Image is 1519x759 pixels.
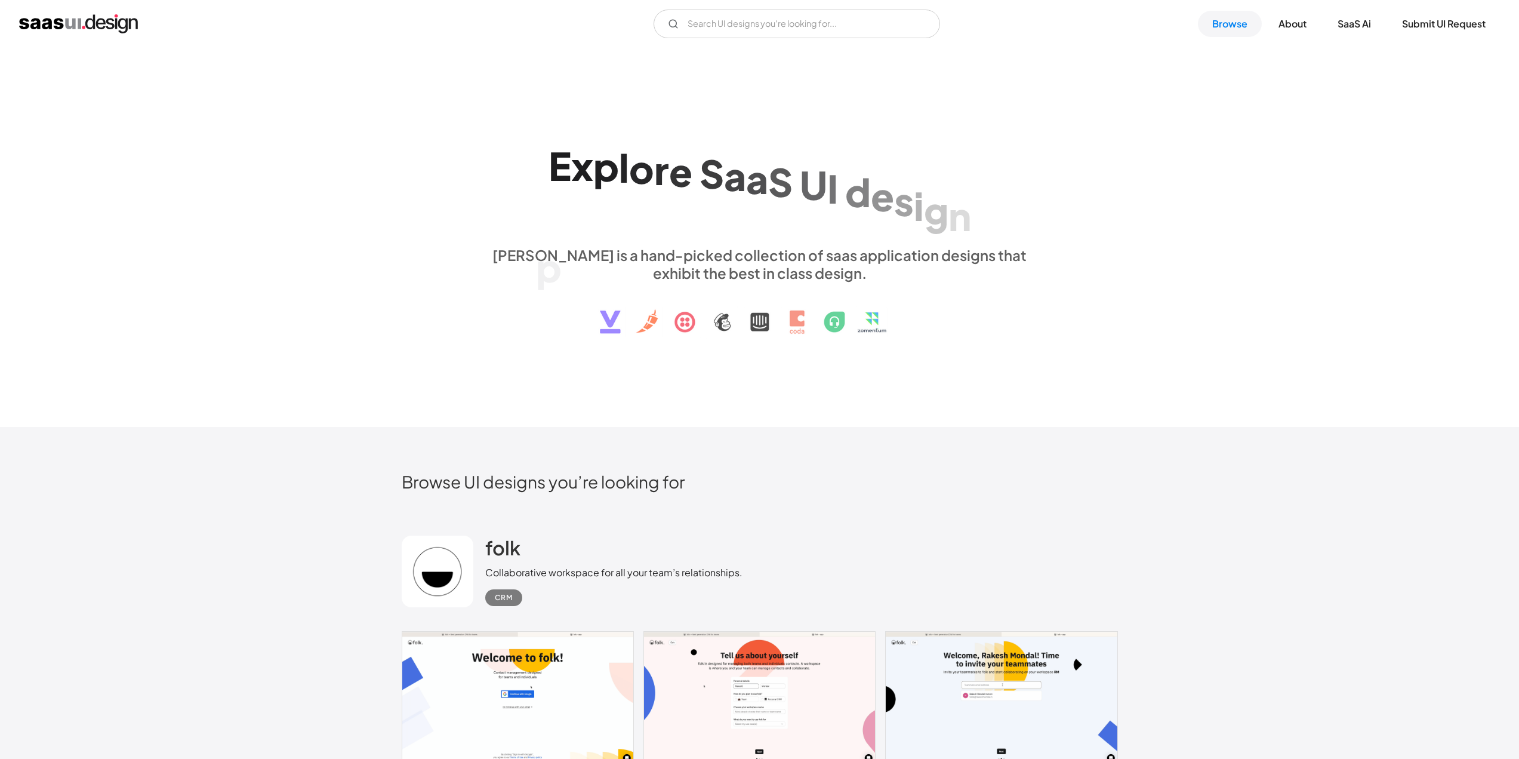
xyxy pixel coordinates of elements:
[485,143,1034,235] h1: Explore SaaS UI design patterns & interactions.
[1388,11,1500,37] a: Submit UI Request
[1264,11,1321,37] a: About
[619,144,629,190] div: l
[654,10,940,38] input: Search UI designs you're looking for...
[800,162,827,208] div: U
[827,165,838,211] div: I
[1323,11,1385,37] a: SaaS Ai
[402,471,1118,492] h2: Browse UI designs you’re looking for
[914,182,924,228] div: i
[485,536,520,560] h2: folk
[871,173,894,219] div: e
[485,246,1034,282] div: [PERSON_NAME] is a hand-picked collection of saas application designs that exhibit the best in cl...
[579,282,941,344] img: text, icon, saas logo
[1198,11,1262,37] a: Browse
[536,244,562,290] div: p
[549,143,571,189] div: E
[768,158,793,204] div: S
[894,177,914,223] div: s
[485,566,742,580] div: Collaborative workspace for all your team’s relationships.
[746,155,768,201] div: a
[724,153,746,199] div: a
[495,591,513,605] div: CRM
[845,169,871,215] div: d
[571,143,593,189] div: x
[654,147,669,193] div: r
[948,193,971,239] div: n
[924,188,948,233] div: g
[669,149,692,195] div: e
[700,150,724,196] div: S
[654,10,940,38] form: Email Form
[629,145,654,191] div: o
[593,143,619,189] div: p
[19,14,138,33] a: home
[485,536,520,566] a: folk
